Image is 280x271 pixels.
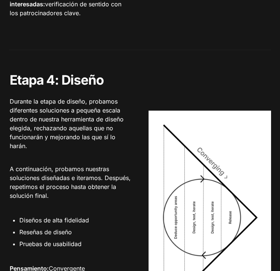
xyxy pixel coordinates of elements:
font: A continuación, probamos nuestras soluciones diseñadas e iteramos. Después, repetimos el proceso ... [10,165,133,199]
font: verificación de sentido con los patrocinadores clave. [10,0,123,17]
font: Reseñas de diseño [19,228,72,236]
font: Diseños de alta fidelidad [19,216,89,224]
font: Etapa 4: Diseño [10,72,104,88]
font: Pruebas de usabilidad [19,240,82,248]
font: Durante la etapa de diseño, probamos diferentes soluciones a pequeña escala dentro de nuestra her... [10,98,125,150]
